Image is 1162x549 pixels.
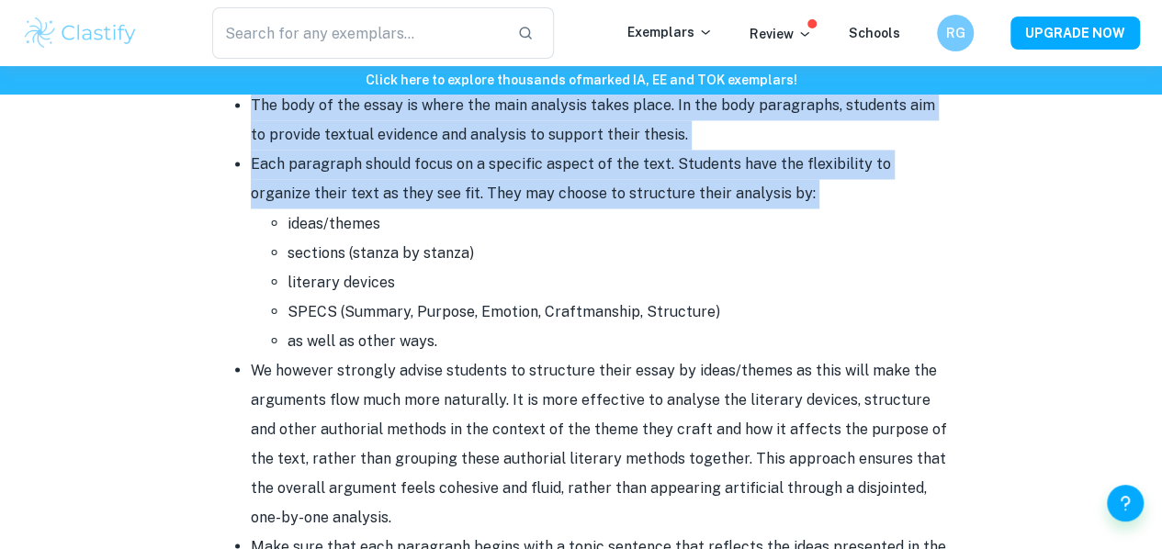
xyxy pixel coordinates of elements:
li: sections (stanza by stanza) [288,238,949,267]
li: ideas/themes [288,208,949,238]
li: The body of the essay is where the main analysis takes place. In the body paragraphs, students ai... [251,91,949,150]
p: Review [750,24,812,44]
button: RG [937,15,974,51]
li: literary devices [288,267,949,297]
li: We however strongly advise students to structure their essay by ideas/themes as this will make th... [251,355,949,532]
img: Clastify logo [22,15,139,51]
button: UPGRADE NOW [1010,17,1140,50]
button: Help and Feedback [1107,485,1144,521]
li: SPECS (Summary, Purpose, Emotion, Craftmanship, Structure) [288,297,949,326]
li: Each paragraph should focus on a specific aspect of the text. Students have the flexibility to or... [251,150,949,355]
p: Exemplars [627,22,713,42]
h6: Click here to explore thousands of marked IA, EE and TOK exemplars ! [4,70,1158,90]
h6: RG [945,23,966,43]
a: Schools [849,26,900,40]
li: as well as other ways. [288,326,949,355]
input: Search for any exemplars... [212,7,502,59]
